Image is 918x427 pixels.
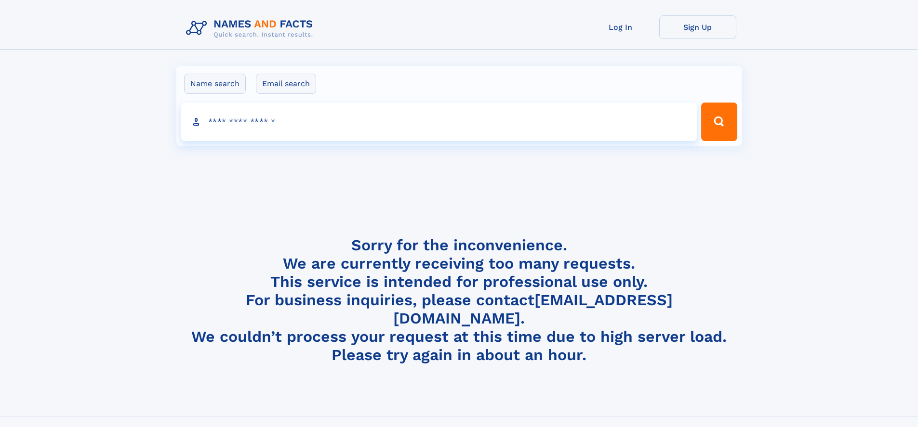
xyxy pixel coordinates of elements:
[181,103,697,141] input: search input
[393,291,673,327] a: [EMAIL_ADDRESS][DOMAIN_NAME]
[659,15,736,39] a: Sign Up
[184,74,246,94] label: Name search
[256,74,316,94] label: Email search
[182,236,736,364] h4: Sorry for the inconvenience. We are currently receiving too many requests. This service is intend...
[701,103,737,141] button: Search Button
[182,15,321,41] img: Logo Names and Facts
[582,15,659,39] a: Log In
